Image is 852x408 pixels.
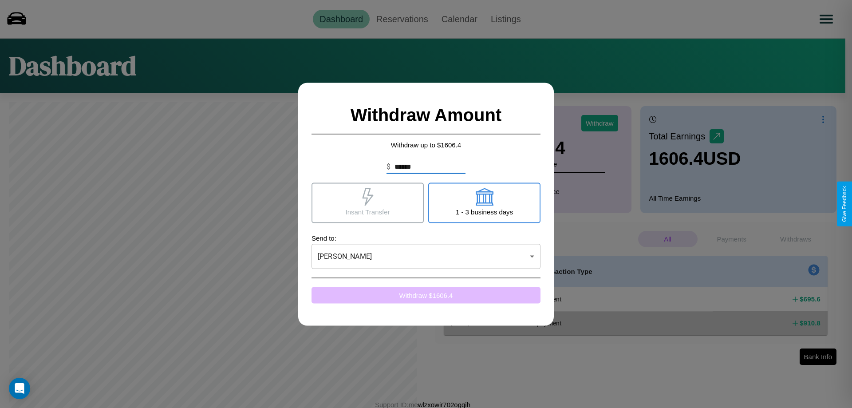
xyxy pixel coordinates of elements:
[387,161,390,172] p: $
[841,186,848,222] div: Give Feedback
[312,244,540,269] div: [PERSON_NAME]
[9,378,30,399] div: Open Intercom Messenger
[345,206,390,218] p: Insant Transfer
[312,287,540,303] button: Withdraw $1606.4
[456,206,513,218] p: 1 - 3 business days
[312,139,540,151] p: Withdraw up to $ 1606.4
[312,96,540,134] h2: Withdraw Amount
[312,232,540,244] p: Send to:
